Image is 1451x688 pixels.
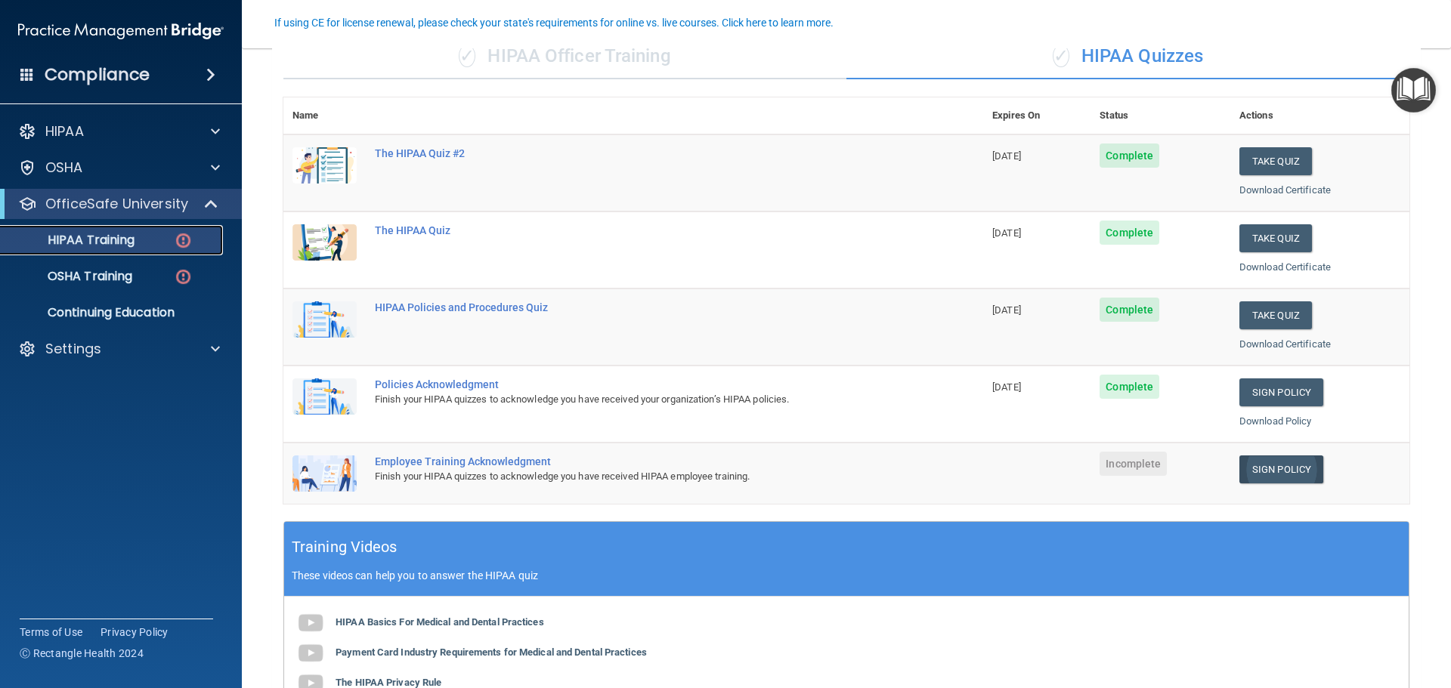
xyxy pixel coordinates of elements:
div: The HIPAA Quiz [375,224,908,236]
img: danger-circle.6113f641.png [174,267,193,286]
div: If using CE for license renewal, please check your state's requirements for online vs. live cours... [274,17,834,28]
a: Download Certificate [1239,184,1331,196]
span: Complete [1100,298,1159,322]
span: Incomplete [1100,452,1167,476]
a: Terms of Use [20,625,82,640]
img: gray_youtube_icon.38fcd6cc.png [295,608,326,638]
th: Name [283,97,366,134]
b: The HIPAA Privacy Rule [336,677,441,688]
p: HIPAA [45,122,84,140]
img: PMB logo [18,16,224,46]
div: Finish your HIPAA quizzes to acknowledge you have received your organization’s HIPAA policies. [375,390,908,409]
span: Ⓒ Rectangle Health 2024 [20,646,144,661]
button: If using CE for license renewal, please check your state's requirements for online vs. live cours... [272,15,836,30]
h5: Training Videos [292,534,398,560]
span: Complete [1100,375,1159,399]
span: ✓ [1053,45,1069,67]
p: OSHA [45,159,83,177]
img: danger-circle.6113f641.png [174,231,193,250]
a: OSHA [18,159,220,177]
button: Take Quiz [1239,224,1312,252]
span: ✓ [459,45,475,67]
a: Privacy Policy [101,625,169,640]
th: Actions [1230,97,1409,134]
p: These videos can help you to answer the HIPAA quiz [292,569,1401,582]
span: Complete [1100,143,1159,168]
b: Payment Card Industry Requirements for Medical and Dental Practices [336,646,647,658]
span: [DATE] [992,304,1021,316]
button: Open Resource Center [1391,68,1436,113]
div: HIPAA Quizzes [846,34,1409,79]
img: gray_youtube_icon.38fcd6cc.png [295,638,326,668]
a: Sign Policy [1239,378,1323,406]
div: HIPAA Policies and Procedures Quiz [375,301,908,313]
span: Complete [1100,221,1159,245]
div: HIPAA Officer Training [283,34,846,79]
span: [DATE] [992,150,1021,162]
a: Download Certificate [1239,261,1331,273]
b: HIPAA Basics For Medical and Dental Practices [336,616,544,628]
span: [DATE] [992,227,1021,239]
th: Expires On [983,97,1091,134]
button: Take Quiz [1239,147,1312,175]
p: OfficeSafe University [45,195,188,213]
p: OSHA Training [10,269,132,284]
a: Settings [18,340,220,358]
div: The HIPAA Quiz #2 [375,147,908,159]
p: HIPAA Training [10,233,135,248]
div: Employee Training Acknowledgment [375,455,908,467]
a: Download Certificate [1239,338,1331,350]
h4: Compliance [45,64,150,85]
a: HIPAA [18,122,220,140]
div: Policies Acknowledgment [375,378,908,390]
button: Take Quiz [1239,301,1312,329]
p: Settings [45,340,101,358]
a: OfficeSafe University [18,195,219,213]
th: Status [1091,97,1230,134]
a: Download Policy [1239,415,1312,427]
div: Finish your HIPAA quizzes to acknowledge you have received HIPAA employee training. [375,467,908,486]
a: Sign Policy [1239,455,1323,483]
p: Continuing Education [10,305,216,320]
span: [DATE] [992,381,1021,393]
